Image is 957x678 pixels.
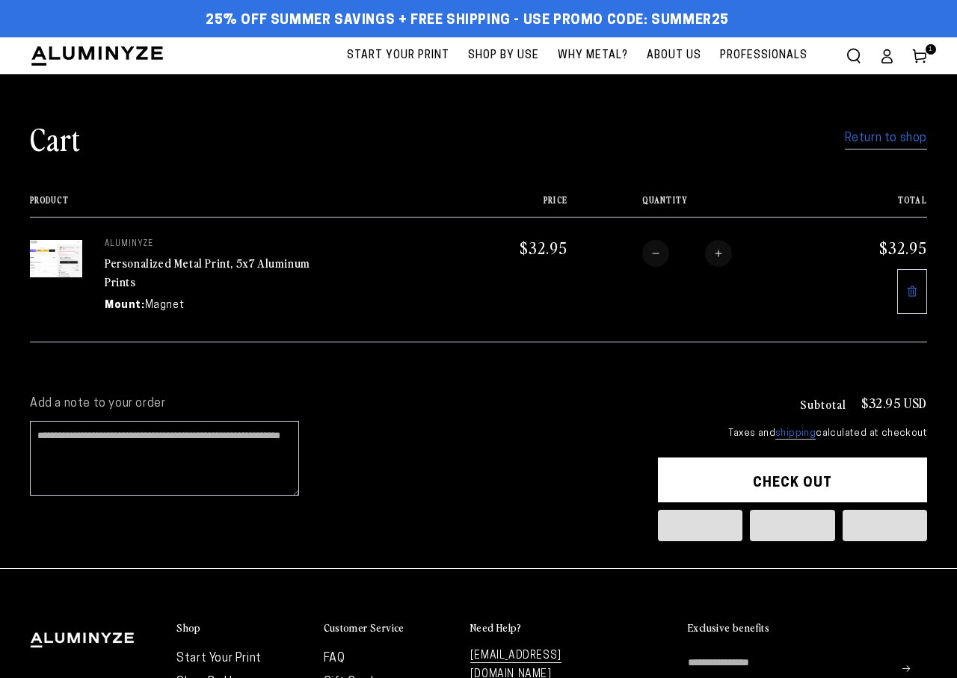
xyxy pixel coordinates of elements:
[688,621,769,635] h2: Exclusive benefits
[324,621,404,635] h2: Customer Service
[861,396,927,410] p: $32.95 USD
[105,298,145,313] dt: Mount:
[105,254,310,290] a: Personalized Metal Print, 5x7 Aluminum Prints
[339,37,457,74] a: Start Your Print
[206,13,729,29] span: 25% off Summer Savings + Free Shipping - Use Promo Code: SUMMER25
[30,119,81,158] h1: Cart
[658,457,927,502] button: Check out
[647,46,701,65] span: About Us
[324,621,455,635] summary: Customer Service
[176,621,308,635] summary: Shop
[775,428,816,440] a: shipping
[324,653,345,665] a: FAQ
[470,621,602,635] summary: Need Help?
[176,621,201,635] h2: Shop
[800,398,846,410] h3: Subtotal
[520,237,567,258] bdi: $32.95
[713,37,815,74] a: Professionals
[30,195,460,217] th: Product
[30,45,164,67] img: Aluminyze
[105,240,329,249] p: aluminyze
[470,621,522,635] h2: Need Help?
[819,195,927,217] th: Total
[897,269,927,314] a: Remove 5"x7" Rectangle White Glossy Aluminyzed Photo
[550,37,636,74] a: Why Metal?
[929,44,933,55] span: 1
[460,195,567,217] th: Price
[145,298,185,313] dd: Magnet
[837,40,870,73] summary: Search our site
[688,621,927,635] summary: Exclusive benefits
[669,240,705,267] input: Quantity for Personalized Metal Print, 5x7 Aluminum Prints
[720,46,807,65] span: Professionals
[347,46,449,65] span: Start Your Print
[845,128,927,150] a: Return to shop
[468,46,539,65] span: Shop By Use
[558,46,628,65] span: Why Metal?
[461,37,547,74] a: Shop By Use
[567,195,819,217] th: Quantity
[176,653,262,665] a: Start Your Print
[879,237,927,258] bdi: $32.95
[639,37,709,74] a: About Us
[30,240,82,277] img: 5"x7" Rectangle White Glossy Aluminyzed Photo
[658,426,927,441] small: Taxes and calculated at checkout
[30,396,628,412] label: Add a note to your order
